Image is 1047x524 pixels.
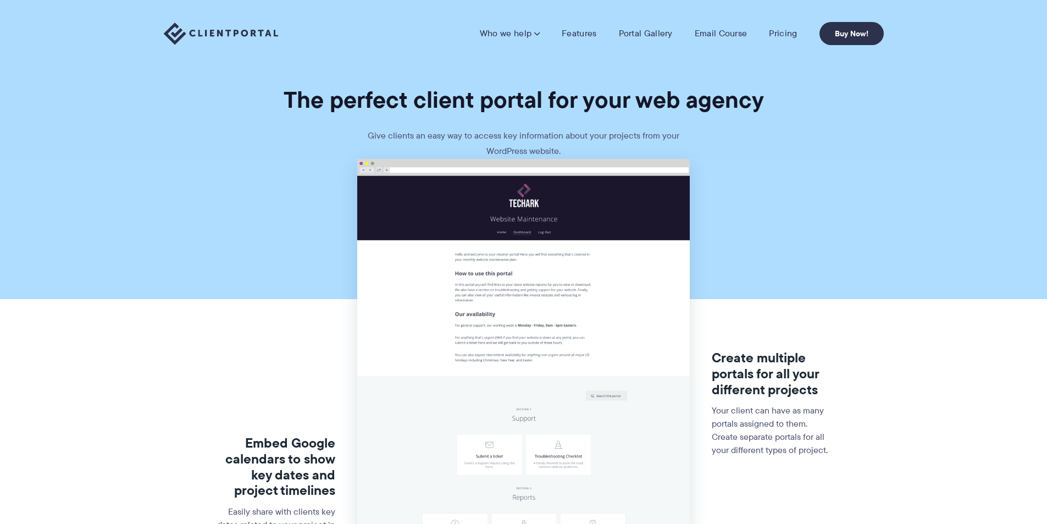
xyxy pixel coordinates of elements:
[695,28,747,39] a: Email Course
[480,28,540,39] a: Who we help
[712,404,832,457] p: Your client can have as many portals assigned to them. Create separate portals for all your diffe...
[359,128,689,159] p: Give clients an easy way to access key information about your projects from your WordPress website.
[562,28,596,39] a: Features
[769,28,797,39] a: Pricing
[215,435,335,499] h3: Embed Google calendars to show key dates and project timelines
[712,350,832,398] h3: Create multiple portals for all your different projects
[619,28,673,39] a: Portal Gallery
[819,22,884,45] a: Buy Now!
